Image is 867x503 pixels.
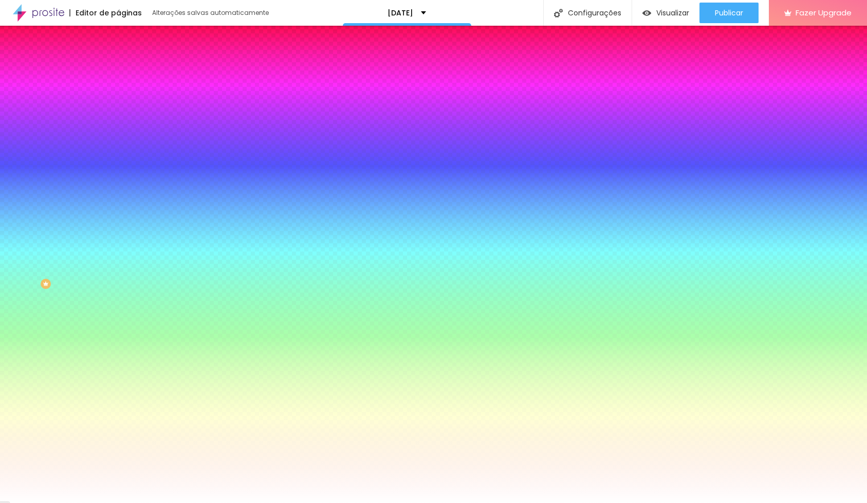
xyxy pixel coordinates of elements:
div: Alterações salvas automaticamente [152,10,270,16]
span: Visualizar [656,9,689,17]
img: view-1.svg [642,9,651,17]
div: Editor de páginas [69,9,142,16]
p: [DATE] [388,9,413,16]
span: Fazer Upgrade [796,8,852,17]
img: Icone [554,9,563,17]
button: Visualizar [632,3,699,23]
button: Publicar [699,3,759,23]
span: Publicar [715,9,743,17]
